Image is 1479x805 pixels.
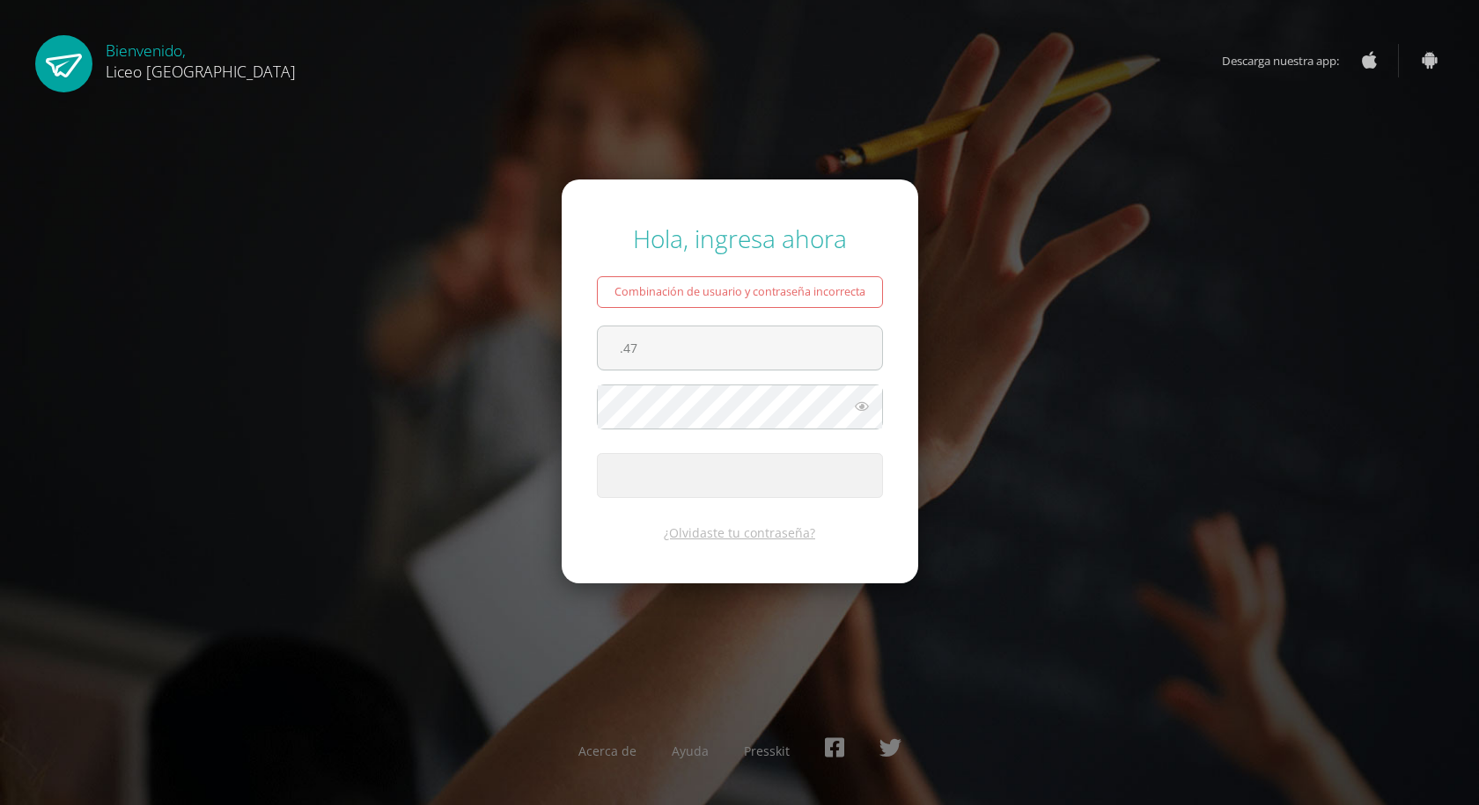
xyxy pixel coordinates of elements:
a: Ayuda [672,743,709,759]
a: Acerca de [578,743,636,759]
a: ¿Olvidaste tu contraseña? [664,524,815,541]
div: Combinación de usuario y contraseña incorrecta [597,276,883,308]
span: Liceo [GEOGRAPHIC_DATA] [106,61,296,82]
button: Ingresar [597,453,883,498]
div: Hola, ingresa ahora [597,222,883,255]
a: Presskit [744,743,790,759]
div: Bienvenido, [106,35,296,82]
input: Correo electrónico o usuario [598,326,882,370]
span: Descarga nuestra app: [1222,44,1357,77]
